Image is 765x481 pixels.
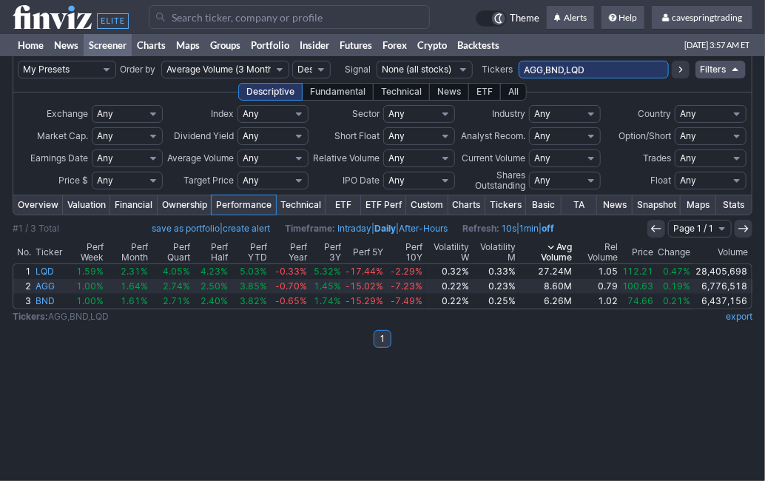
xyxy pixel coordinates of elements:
a: Insider [294,34,334,56]
a: Charts [132,34,171,56]
b: Timeframe: [286,223,336,234]
a: -2.29% [385,264,424,279]
span: Earnings Date [30,152,88,164]
span: Float [650,175,671,186]
a: AGG [33,279,64,294]
span: 1.74% [314,295,341,306]
a: -0.70% [269,279,309,294]
a: save as portfolio [152,223,220,234]
div: Technical [373,83,430,101]
a: 4.05% [150,264,192,279]
b: 1 [380,330,385,348]
th: Volatility M [471,242,518,263]
a: Basic [526,195,562,215]
div: News [429,83,469,101]
th: Change [656,242,693,263]
span: 112.21 [622,266,654,277]
span: 2.71% [163,295,190,306]
a: Stats [716,195,752,215]
span: 5.03% [240,266,267,277]
a: Technical [276,195,326,215]
a: ETF Perf [361,195,406,215]
a: TA [562,195,597,215]
span: -0.65% [275,295,307,306]
span: Market Cap. [37,130,88,141]
span: | | [463,221,555,236]
span: Sector [352,108,380,119]
span: -7.23% [391,280,422,292]
a: Filters [695,61,746,78]
span: Average Volume [167,152,234,164]
a: 0.23% [471,279,518,294]
span: -15.29% [346,295,383,306]
th: Perf Quart [150,242,192,263]
a: 0.22% [425,279,471,294]
a: 1 [13,264,33,279]
span: Target Price [183,175,234,186]
a: Financial [110,195,157,215]
span: 2.31% [121,266,148,277]
span: Order by [120,64,155,75]
a: Crypto [412,34,452,56]
a: 6,437,156 [693,294,752,309]
th: Perf Year [269,242,309,263]
a: 1.61% [106,294,150,309]
a: 1.45% [309,279,343,294]
a: -15.02% [343,279,385,294]
a: 2 [13,279,33,294]
th: Perf Week [64,242,106,263]
a: -15.29% [343,294,385,309]
th: Perf 3Y [309,242,343,263]
a: Theme [476,10,539,27]
a: 74.66 [620,294,656,309]
span: -0.70% [275,280,307,292]
a: 3.82% [230,294,269,309]
a: LQD [33,264,64,279]
span: 1.64% [121,280,148,292]
input: Search [149,5,430,29]
a: 0.47% [656,264,693,279]
th: Volume [693,242,752,263]
span: Tickers [482,64,513,75]
th: Ticker [33,242,64,263]
a: 2.31% [106,264,150,279]
a: 6,776,518 [693,279,752,294]
th: Volatility W [425,242,471,263]
a: 1min [520,223,539,234]
span: 0.47% [664,266,691,277]
a: 0.32% [425,264,471,279]
span: 100.63 [622,280,654,292]
span: 1.45% [314,280,341,292]
a: News [597,195,633,215]
a: 3.85% [230,279,269,294]
span: Trades [643,152,671,164]
a: 0.79 [575,279,620,294]
a: Performance [212,195,276,215]
a: Overview [13,195,63,215]
span: -0.33% [275,266,307,277]
a: -0.33% [269,264,309,279]
span: 5.32% [314,266,341,277]
span: [DATE] 3:57 AM ET [684,34,749,56]
a: Home [13,34,49,56]
a: After-Hours [400,223,448,234]
span: Theme [510,10,539,27]
div: ETF [468,83,501,101]
a: Charts [448,195,485,215]
a: 5.03% [230,264,269,279]
span: 0.21% [664,295,691,306]
th: Price [620,242,656,263]
a: 0.19% [656,279,693,294]
span: | [152,221,271,236]
span: Dividend Yield [174,130,234,141]
a: -17.44% [343,264,385,279]
span: -15.02% [346,280,383,292]
span: Industry [492,108,525,119]
span: Country [638,108,671,119]
span: 0.19% [664,280,691,292]
a: 1.74% [309,294,343,309]
span: Current Volume [462,152,525,164]
a: 112.21 [620,264,656,279]
span: Price $ [58,175,88,186]
span: 4.23% [200,266,228,277]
